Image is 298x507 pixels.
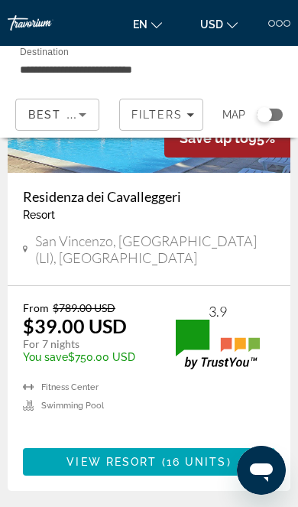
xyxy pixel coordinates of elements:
button: Change currency [193,13,245,35]
span: 16 units [167,456,227,468]
span: You save [23,351,68,363]
iframe: Button to launch messaging window [237,446,286,495]
span: View Resort [66,456,157,468]
span: Fitness Center [41,382,99,392]
span: ( ) [157,456,231,468]
p: For 7 nights [23,337,135,351]
img: TrustYou guest rating badge [176,320,260,369]
input: Select destination [20,60,184,79]
span: Save up to [180,130,248,146]
span: Resort [23,209,55,221]
span: Filters [131,109,183,121]
div: 95% [164,119,290,158]
span: San Vincenzo, [GEOGRAPHIC_DATA] (LI), [GEOGRAPHIC_DATA] [35,232,275,266]
a: Residenza dei Cavalleggeri [23,188,275,205]
span: Map [222,104,245,125]
p: $39.00 USD [23,314,127,337]
span: Best Deals [28,109,108,121]
mat-select: Sort by [28,106,86,124]
span: Destination [20,47,69,57]
p: $750.00 USD [23,351,135,363]
span: USD [200,18,223,31]
span: Swimming Pool [41,401,104,411]
span: $789.00 USD [53,301,115,314]
button: Change language [125,13,170,35]
button: View Resort(16 units) [23,448,275,476]
span: en [133,18,147,31]
button: Filters [119,99,203,131]
div: 3.9 [176,303,260,320]
span: From [23,301,49,314]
